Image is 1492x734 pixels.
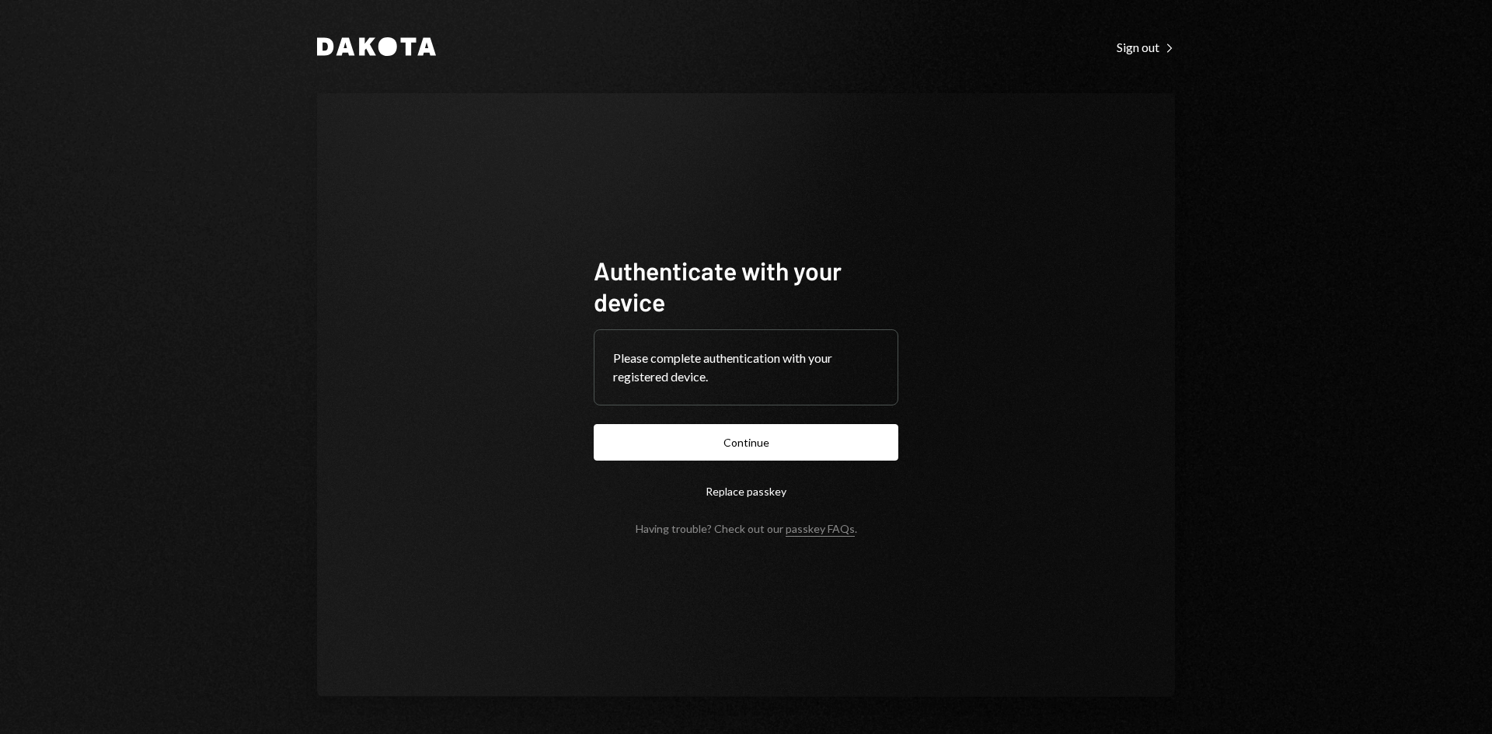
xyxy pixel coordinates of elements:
[594,424,898,461] button: Continue
[613,349,879,386] div: Please complete authentication with your registered device.
[1117,38,1175,55] a: Sign out
[1117,40,1175,55] div: Sign out
[594,255,898,317] h1: Authenticate with your device
[786,522,855,537] a: passkey FAQs
[636,522,857,535] div: Having trouble? Check out our .
[594,473,898,510] button: Replace passkey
